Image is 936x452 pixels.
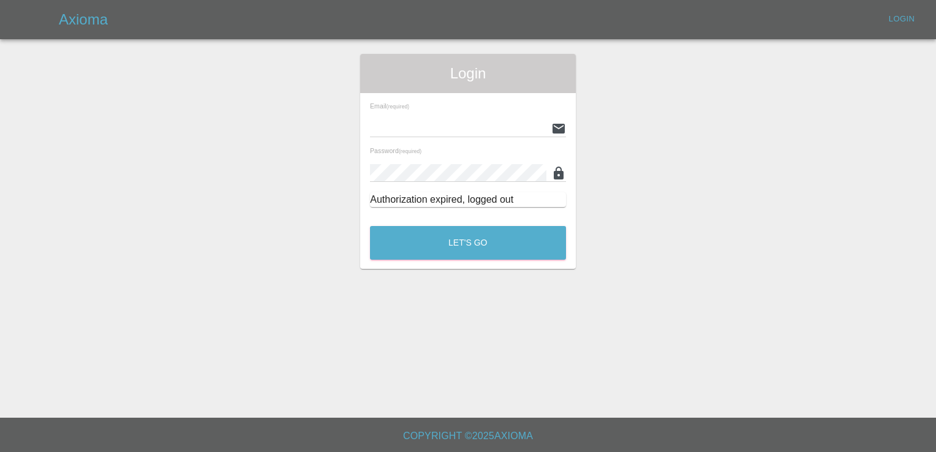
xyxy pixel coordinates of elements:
h5: Axioma [59,10,108,29]
a: Login [882,10,921,29]
h6: Copyright © 2025 Axioma [10,428,926,445]
button: Let's Go [370,226,566,260]
small: (required) [387,104,409,110]
span: Email [370,102,409,110]
small: (required) [399,149,421,154]
span: Login [370,64,566,83]
span: Password [370,147,421,154]
div: Authorization expired, logged out [370,192,566,207]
